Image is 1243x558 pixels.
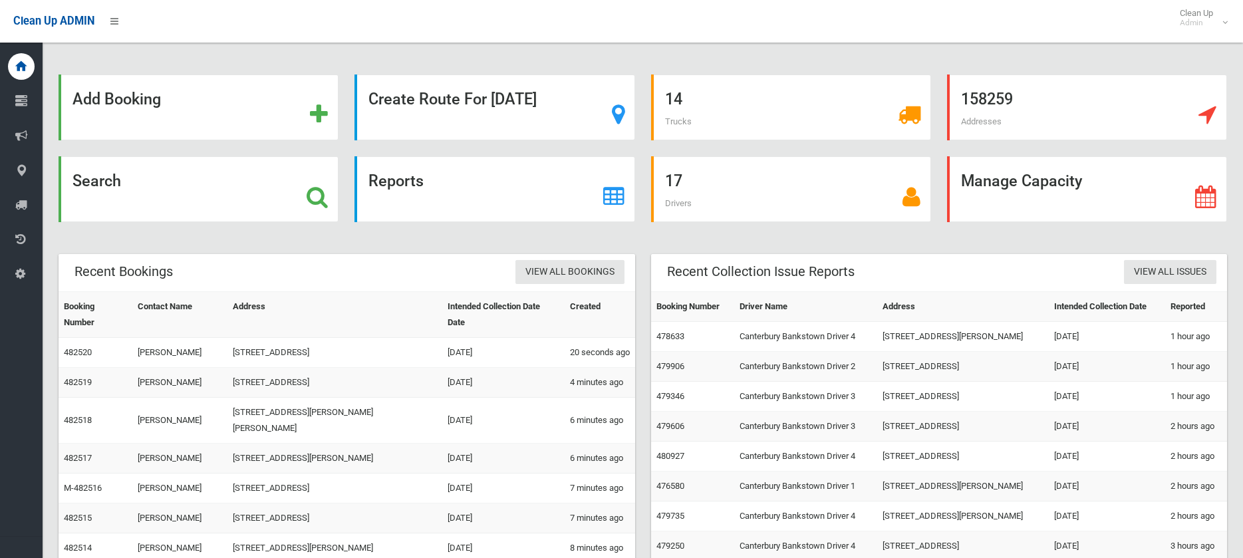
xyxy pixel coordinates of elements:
a: 479906 [656,361,684,371]
td: [DATE] [1049,382,1166,412]
td: [DATE] [442,368,565,398]
a: 478633 [656,331,684,341]
td: 2 hours ago [1165,501,1227,531]
a: 476580 [656,481,684,491]
a: Create Route For [DATE] [354,74,634,140]
td: [STREET_ADDRESS] [877,442,1048,472]
header: Recent Collection Issue Reports [651,259,871,285]
td: 2 hours ago [1165,412,1227,442]
strong: 158259 [961,90,1013,108]
td: [DATE] [1049,501,1166,531]
small: Admin [1180,18,1213,28]
td: 7 minutes ago [565,474,635,503]
span: Trucks [665,116,692,126]
td: [STREET_ADDRESS] [227,368,442,398]
a: 14 Trucks [651,74,931,140]
th: Address [227,292,442,338]
span: Clean Up [1173,8,1226,28]
td: [STREET_ADDRESS][PERSON_NAME] [227,444,442,474]
th: Address [877,292,1048,322]
td: [DATE] [1049,472,1166,501]
a: 480927 [656,451,684,461]
a: 482515 [64,513,92,523]
a: 479250 [656,541,684,551]
td: [STREET_ADDRESS][PERSON_NAME] [877,322,1048,352]
a: M-482516 [64,483,102,493]
a: 479606 [656,421,684,431]
td: [DATE] [1049,412,1166,442]
td: [DATE] [1049,442,1166,472]
td: 1 hour ago [1165,352,1227,382]
a: View All Issues [1124,260,1216,285]
a: 482514 [64,543,92,553]
td: Canterbury Bankstown Driver 4 [734,322,877,352]
th: Booking Number [59,292,132,338]
header: Recent Bookings [59,259,189,285]
td: 7 minutes ago [565,503,635,533]
a: 482517 [64,453,92,463]
td: [DATE] [1049,352,1166,382]
td: [STREET_ADDRESS][PERSON_NAME] [877,501,1048,531]
td: 2 hours ago [1165,472,1227,501]
td: [DATE] [442,398,565,444]
a: Add Booking [59,74,339,140]
span: Addresses [961,116,1002,126]
td: [STREET_ADDRESS][PERSON_NAME][PERSON_NAME] [227,398,442,444]
td: Canterbury Bankstown Driver 3 [734,382,877,412]
td: Canterbury Bankstown Driver 2 [734,352,877,382]
a: View All Bookings [515,260,624,285]
th: Driver Name [734,292,877,322]
td: 6 minutes ago [565,444,635,474]
strong: Reports [368,172,424,190]
span: Drivers [665,198,692,208]
span: Clean Up ADMIN [13,15,94,27]
td: 1 hour ago [1165,322,1227,352]
strong: Add Booking [72,90,161,108]
td: 2 hours ago [1165,442,1227,472]
td: 6 minutes ago [565,398,635,444]
th: Created [565,292,635,338]
td: 20 seconds ago [565,338,635,368]
td: Canterbury Bankstown Driver 4 [734,442,877,472]
th: Intended Collection Date Date [442,292,565,338]
a: 482519 [64,377,92,387]
th: Booking Number [651,292,735,322]
td: 1 hour ago [1165,382,1227,412]
td: [PERSON_NAME] [132,474,227,503]
a: 158259 Addresses [947,74,1227,140]
td: [PERSON_NAME] [132,338,227,368]
td: [PERSON_NAME] [132,444,227,474]
td: [STREET_ADDRESS] [877,352,1048,382]
td: [PERSON_NAME] [132,398,227,444]
td: Canterbury Bankstown Driver 3 [734,412,877,442]
strong: 14 [665,90,682,108]
strong: Search [72,172,121,190]
td: [DATE] [442,338,565,368]
td: Canterbury Bankstown Driver 1 [734,472,877,501]
td: [STREET_ADDRESS][PERSON_NAME] [877,472,1048,501]
th: Intended Collection Date [1049,292,1166,322]
td: [STREET_ADDRESS] [227,474,442,503]
td: [STREET_ADDRESS] [227,503,442,533]
a: 479735 [656,511,684,521]
td: [DATE] [442,444,565,474]
th: Reported [1165,292,1227,322]
a: 482518 [64,415,92,425]
td: [PERSON_NAME] [132,503,227,533]
a: Search [59,156,339,222]
td: Canterbury Bankstown Driver 4 [734,501,877,531]
a: Reports [354,156,634,222]
td: [STREET_ADDRESS] [227,338,442,368]
td: 4 minutes ago [565,368,635,398]
a: 479346 [656,391,684,401]
td: [PERSON_NAME] [132,368,227,398]
td: [STREET_ADDRESS] [877,412,1048,442]
td: [DATE] [442,503,565,533]
a: Manage Capacity [947,156,1227,222]
th: Contact Name [132,292,227,338]
strong: 17 [665,172,682,190]
a: 482520 [64,347,92,357]
td: [DATE] [1049,322,1166,352]
strong: Manage Capacity [961,172,1082,190]
td: [STREET_ADDRESS] [877,382,1048,412]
